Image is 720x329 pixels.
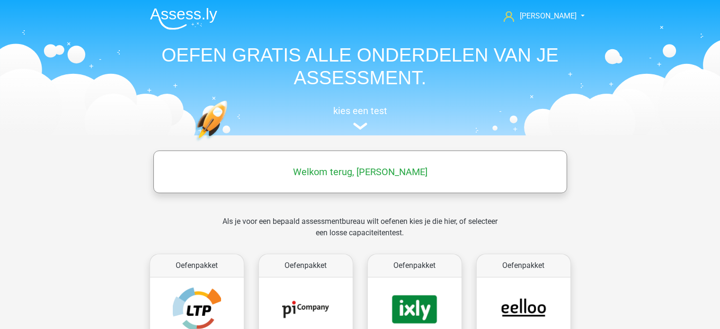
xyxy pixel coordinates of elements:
h1: OEFEN GRATIS ALLE ONDERDELEN VAN JE ASSESSMENT. [142,44,578,89]
a: [PERSON_NAME] [500,10,578,22]
img: assessment [353,123,367,130]
h5: kies een test [142,105,578,116]
h5: Welkom terug, [PERSON_NAME] [158,166,562,178]
div: Als je voor een bepaald assessmentbureau wilt oefenen kies je die hier, of selecteer een losse ca... [215,216,505,250]
span: [PERSON_NAME] [520,11,577,20]
img: Assessly [150,8,217,30]
a: kies een test [142,105,578,130]
img: oefenen [195,100,264,186]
